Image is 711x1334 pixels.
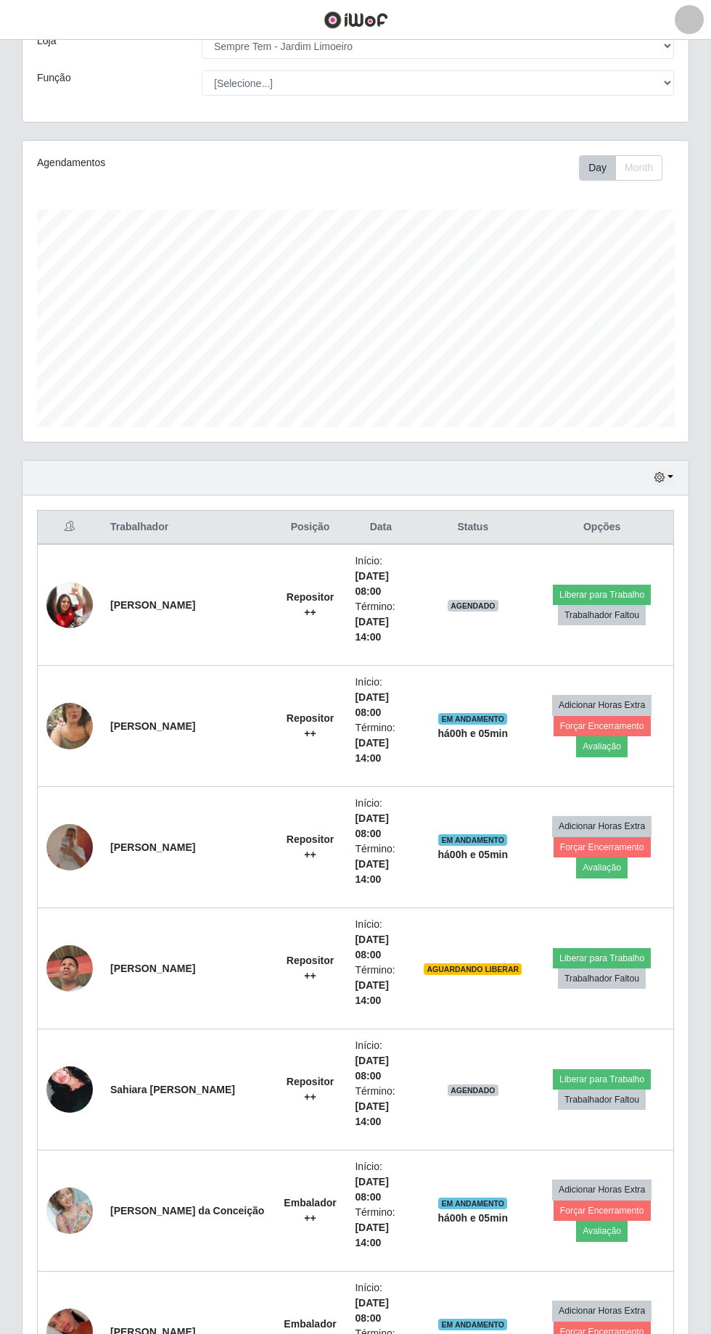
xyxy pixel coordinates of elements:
[558,968,646,989] button: Trabalhador Faltou
[355,979,388,1006] time: [DATE] 14:00
[346,511,415,545] th: Data
[110,599,195,611] strong: [PERSON_NAME]
[355,1159,406,1205] li: Início:
[576,857,628,878] button: Avaliação
[355,812,388,839] time: [DATE] 08:00
[438,1212,509,1224] strong: há 00 h e 05 min
[438,728,509,739] strong: há 00 h e 05 min
[102,511,274,545] th: Trabalhador
[355,963,406,1008] li: Término:
[576,736,628,757] button: Avaliação
[355,934,388,960] time: [DATE] 08:00
[355,1222,388,1248] time: [DATE] 14:00
[355,570,388,597] time: [DATE] 08:00
[287,955,334,981] strong: Repositor ++
[110,963,195,974] strong: [PERSON_NAME]
[615,155,662,181] button: Month
[448,600,498,612] span: AGENDADO
[37,70,71,86] label: Função
[415,511,530,545] th: Status
[355,796,406,841] li: Início:
[355,675,406,720] li: Início:
[46,582,93,628] img: 1749467102101.jpeg
[355,1084,406,1129] li: Término:
[110,841,195,853] strong: [PERSON_NAME]
[110,1205,264,1216] strong: [PERSON_NAME] da Conceição
[438,713,507,725] span: EM ANDAMENTO
[355,553,406,599] li: Início:
[558,605,646,625] button: Trabalhador Faltou
[553,585,651,605] button: Liberar para Trabalho
[558,1090,646,1110] button: Trabalhador Faltou
[355,1038,406,1084] li: Início:
[287,1076,334,1103] strong: Repositor ++
[355,720,406,766] li: Término:
[553,948,651,968] button: Liberar para Trabalho
[530,511,673,545] th: Opções
[37,33,56,49] label: Loja
[438,1198,507,1209] span: EM ANDAMENTO
[355,1280,406,1326] li: Início:
[46,685,93,767] img: 1752848307158.jpeg
[355,1205,406,1251] li: Término:
[424,963,522,975] span: AGUARDANDO LIBERAR
[355,1297,388,1324] time: [DATE] 08:00
[284,1197,336,1224] strong: Embalador ++
[355,1100,388,1127] time: [DATE] 14:00
[554,1201,651,1221] button: Forçar Encerramento
[355,616,388,643] time: [DATE] 14:00
[579,155,674,181] div: Toolbar with button groups
[287,591,334,618] strong: Repositor ++
[46,1055,93,1124] img: 1758222051046.jpeg
[438,849,509,860] strong: há 00 h e 05 min
[552,816,652,836] button: Adicionar Horas Extra
[553,1069,651,1090] button: Liberar para Trabalho
[355,691,388,718] time: [DATE] 08:00
[355,1176,388,1203] time: [DATE] 08:00
[324,11,388,29] img: CoreUI Logo
[355,1055,388,1082] time: [DATE] 08:00
[37,155,289,170] div: Agendamentos
[110,1084,235,1095] strong: Sahiara [PERSON_NAME]
[355,858,388,885] time: [DATE] 14:00
[274,511,347,545] th: Posição
[438,834,507,846] span: EM ANDAMENTO
[579,155,662,181] div: First group
[46,824,93,870] img: 1755808993446.jpeg
[554,716,651,736] button: Forçar Encerramento
[355,737,388,764] time: [DATE] 14:00
[579,155,616,181] button: Day
[576,1221,628,1241] button: Avaliação
[552,1301,652,1321] button: Adicionar Horas Extra
[46,1179,93,1241] img: 1744720171355.jpeg
[552,695,652,715] button: Adicionar Horas Extra
[287,712,334,739] strong: Repositor ++
[287,833,334,860] strong: Repositor ++
[438,1319,507,1330] span: EM ANDAMENTO
[110,720,195,732] strong: [PERSON_NAME]
[46,927,93,1010] img: 1756408185027.jpeg
[448,1084,498,1096] span: AGENDADO
[355,599,406,645] li: Término:
[552,1179,652,1200] button: Adicionar Horas Extra
[554,837,651,857] button: Forçar Encerramento
[355,841,406,887] li: Término:
[355,917,406,963] li: Início:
